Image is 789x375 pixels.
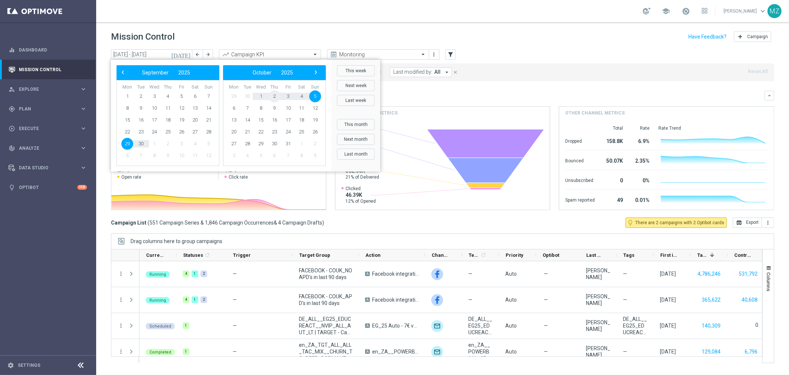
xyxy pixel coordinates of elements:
span: A [365,272,370,276]
div: MZ [768,4,782,18]
button: more_vert [118,296,124,303]
span: Explore [19,87,80,92]
span: 13 [189,102,201,114]
div: Plan [9,106,80,112]
div: Spam reported [565,193,595,205]
span: First in Range [660,252,678,258]
span: 9 [309,150,321,162]
span: Facebook integration test [372,271,419,277]
th: weekday [227,84,241,90]
div: 49 [604,193,623,205]
span: 6 [228,102,240,114]
button: lightbulb_outline There are 2 campaigns with 2 Optibot cards [626,218,727,228]
span: Current Status [146,252,164,258]
span: 1 [255,90,267,102]
a: [PERSON_NAME]keyboard_arrow_down [723,6,768,17]
i: filter_alt [447,51,454,58]
span: 20 [189,114,201,126]
th: weekday [148,84,161,90]
span: 8 [296,150,307,162]
button: Mission Control [8,67,87,73]
div: Explore [9,86,80,93]
th: weekday [188,84,202,90]
th: weekday [175,84,188,90]
span: 17 [282,114,294,126]
span: 26 [176,126,188,138]
input: Select date range [111,49,192,60]
span: 46.39K [345,192,376,198]
span: 8 [255,102,267,114]
span: Channel [432,252,449,258]
span: 25 [296,126,307,138]
span: 2025 [281,70,293,76]
div: equalizer Dashboard [8,47,87,53]
span: 10 [148,102,160,114]
h4: Other channel metrics [565,110,625,116]
button: more_vert [118,322,124,329]
span: & [274,220,277,226]
span: A [365,298,370,302]
th: weekday [134,84,148,90]
h1: Mission Control [111,31,175,42]
th: weekday [295,84,308,90]
colored-tag: Running [146,271,170,278]
button: 4,786,246 [697,269,721,279]
span: — [544,271,548,277]
img: Facebook Custom Audience [431,294,443,306]
span: Columns [766,272,772,291]
span: 4 [242,150,253,162]
div: Press SPACE to select this row. [111,339,139,365]
span: 4 [189,138,201,150]
button: open_in_browser Export [733,218,762,228]
i: equalizer [9,47,15,53]
span: 15 [121,114,133,126]
button: September [137,68,173,77]
span: 2 [269,90,280,102]
span: 11 [162,102,174,114]
span: 16 [269,114,280,126]
button: keyboard_arrow_down [765,91,774,100]
span: 2 [135,90,147,102]
button: Next week [337,80,375,91]
button: play_circle_outline Execute keyboard_arrow_right [8,126,87,132]
div: 4 [183,271,189,277]
span: Calculate column [479,251,486,259]
span: 20 [228,126,240,138]
span: 12 [309,102,321,114]
button: arrow_back [192,49,203,60]
span: Targeted Customers [697,252,707,258]
multiple-options-button: Export to CSV [733,219,774,225]
span: 9 [269,102,280,114]
div: Mission Control [9,60,87,79]
span: Click rate [229,174,248,180]
button: Last modified by: All arrow_drop_down [390,67,452,77]
span: 6 [269,150,280,162]
span: 11 [189,150,201,162]
div: Bounced [565,154,595,166]
span: › [311,67,321,77]
button: person_search Explore keyboard_arrow_right [8,86,87,92]
span: 551 Campaign Series & 1,846 Campaign Occurrences [149,219,274,226]
span: 19 [176,114,188,126]
span: Statuses [183,252,203,258]
i: arrow_drop_down [444,69,450,76]
span: 31 [282,138,294,150]
div: Press SPACE to select this row. [111,313,139,339]
span: 4 [162,90,174,102]
span: school [662,7,670,15]
span: All [434,69,441,75]
div: 6.9% [632,135,650,146]
button: 2025 [173,68,195,77]
th: weekday [281,84,295,90]
i: keyboard_arrow_right [80,105,87,112]
span: Execute [19,126,80,131]
span: 7 [135,150,147,162]
span: A [365,349,370,354]
i: refresh [481,252,486,258]
span: 3 [228,150,240,162]
i: arrow_forward [205,52,210,57]
button: lightbulb Optibot +10 [8,185,87,190]
span: 4 [296,90,307,102]
span: 24 [148,126,160,138]
span: 10 [282,102,294,114]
